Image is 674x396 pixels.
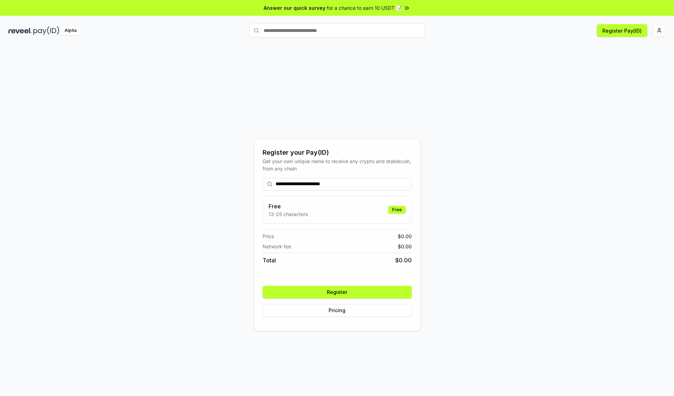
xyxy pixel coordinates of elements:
[269,202,308,210] h3: Free
[263,157,412,172] div: Get your own unique name to receive any crypto and stablecoin, from any chain
[263,148,412,157] div: Register your Pay(ID)
[263,243,291,250] span: Network fee
[269,210,308,218] p: 13-25 characters
[398,243,412,250] span: $ 0.00
[264,4,325,12] span: Answer our quick survey
[263,233,274,240] span: Price
[263,304,412,317] button: Pricing
[33,26,59,35] img: pay_id
[263,286,412,298] button: Register
[398,233,412,240] span: $ 0.00
[388,206,406,214] div: Free
[395,256,412,264] span: $ 0.00
[597,24,647,37] button: Register Pay(ID)
[8,26,32,35] img: reveel_dark
[327,4,402,12] span: for a chance to earn 10 USDT 📝
[263,256,276,264] span: Total
[61,26,80,35] div: Alpha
